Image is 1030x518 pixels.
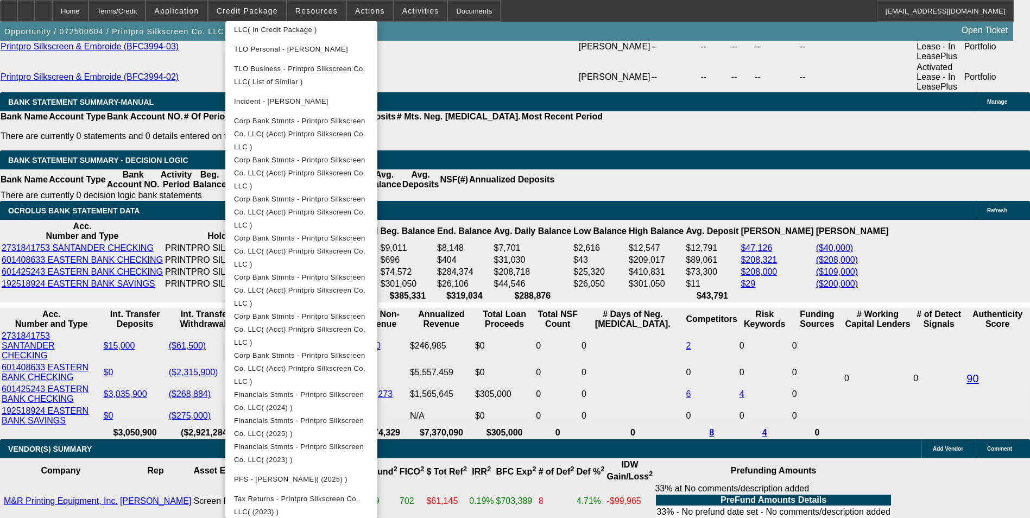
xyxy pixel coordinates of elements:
button: Incident - Coughlin, Derek [225,89,377,115]
span: Corp Bank Stmnts - Printpro Silkscreen Co. LLC( (Acct) Printpro Silkscreen Co. LLC ) [234,273,365,307]
button: Corp Bank Stmnts - Printpro Silkscreen Co. LLC( (Acct) Printpro Silkscreen Co. LLC ) [225,115,377,154]
span: Tax Returns - Printpro Silkscreen Co. LLC( (2023) ) [234,495,358,516]
span: Financials Stmnts - Printpro Silkscreen Co. LLC( (2025) ) [234,416,364,438]
span: TLO Personal - [PERSON_NAME] [234,45,348,53]
button: Corp Bank Stmnts - Printpro Silkscreen Co. LLC( (Acct) Printpro Silkscreen Co. LLC ) [225,154,377,193]
span: Corp Bank Stmnts - Printpro Silkscreen Co. LLC( (Acct) Printpro Silkscreen Co. LLC ) [234,312,365,346]
button: Sec. of State - Printpro Silkscreen Co. LLC( In Credit Package ) [225,10,377,36]
span: Incident - [PERSON_NAME] [234,97,328,105]
span: PFS - [PERSON_NAME]( (2025) ) [234,475,347,483]
button: Financials Stmnts - Printpro Silkscreen Co. LLC( (2023) ) [225,440,377,466]
button: Corp Bank Stmnts - Printpro Silkscreen Co. LLC( (Acct) Printpro Silkscreen Co. LLC ) [225,193,377,232]
button: TLO Personal - Coughlin, Derek [225,36,377,62]
span: Corp Bank Stmnts - Printpro Silkscreen Co. LLC( (Acct) Printpro Silkscreen Co. LLC ) [234,351,365,386]
button: Corp Bank Stmnts - Printpro Silkscreen Co. LLC( (Acct) Printpro Silkscreen Co. LLC ) [225,349,377,388]
button: Corp Bank Stmnts - Printpro Silkscreen Co. LLC( (Acct) Printpro Silkscreen Co. LLC ) [225,310,377,349]
span: Sec. of State - Printpro Silkscreen Co. LLC( In Credit Package ) [234,12,362,34]
span: Corp Bank Stmnts - Printpro Silkscreen Co. LLC( (Acct) Printpro Silkscreen Co. LLC ) [234,195,365,229]
span: TLO Business - Printpro Silkscreen Co. LLC( List of Similar ) [234,65,365,86]
button: Financials Stmnts - Printpro Silkscreen Co. LLC( (2025) ) [225,414,377,440]
button: TLO Business - Printpro Silkscreen Co. LLC( List of Similar ) [225,62,377,89]
span: Financials Stmnts - Printpro Silkscreen Co. LLC( (2024) ) [234,390,364,412]
span: Corp Bank Stmnts - Printpro Silkscreen Co. LLC( (Acct) Printpro Silkscreen Co. LLC ) [234,234,365,268]
button: Corp Bank Stmnts - Printpro Silkscreen Co. LLC( (Acct) Printpro Silkscreen Co. LLC ) [225,271,377,310]
button: Financials Stmnts - Printpro Silkscreen Co. LLC( (2024) ) [225,388,377,414]
button: PFS - Coughlin, Derek( (2025) ) [225,466,377,492]
span: Financials Stmnts - Printpro Silkscreen Co. LLC( (2023) ) [234,443,364,464]
span: Corp Bank Stmnts - Printpro Silkscreen Co. LLC( (Acct) Printpro Silkscreen Co. LLC ) [234,156,365,190]
span: Corp Bank Stmnts - Printpro Silkscreen Co. LLC( (Acct) Printpro Silkscreen Co. LLC ) [234,117,365,151]
button: Corp Bank Stmnts - Printpro Silkscreen Co. LLC( (Acct) Printpro Silkscreen Co. LLC ) [225,232,377,271]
